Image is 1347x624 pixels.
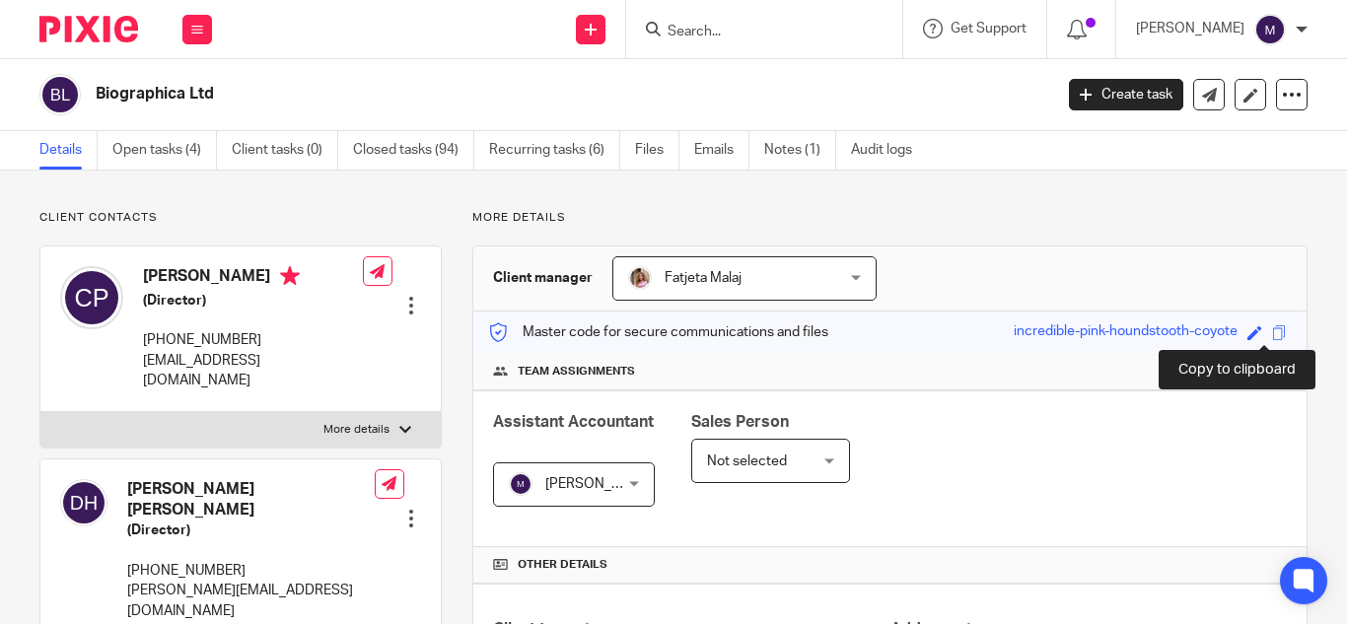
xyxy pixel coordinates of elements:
span: Assistant Accountant [493,414,654,430]
i: Primary [280,266,300,286]
p: More details [323,422,390,438]
span: Team assignments [518,364,635,380]
h4: [PERSON_NAME] [143,266,363,291]
a: Client tasks (0) [232,131,338,170]
a: Open tasks (4) [112,131,217,170]
p: More details [472,210,1308,226]
a: Details [39,131,98,170]
p: Client contacts [39,210,442,226]
a: Create task [1069,79,1183,110]
span: Fatjeta Malaj [665,271,742,285]
img: svg%3E [60,479,107,526]
span: Get Support [951,22,1027,35]
img: svg%3E [39,74,81,115]
div: incredible-pink-houndstooth-coyote [1014,321,1238,344]
input: Search [666,24,843,41]
a: Emails [694,131,749,170]
img: svg%3E [1254,14,1286,45]
p: [PHONE_NUMBER] [143,330,363,350]
a: Recurring tasks (6) [489,131,620,170]
h3: Client manager [493,268,593,288]
a: Audit logs [851,131,927,170]
p: [PERSON_NAME][EMAIL_ADDRESS][DOMAIN_NAME] [127,581,375,621]
p: [EMAIL_ADDRESS][DOMAIN_NAME] [143,351,363,391]
h2: Biographica Ltd [96,84,851,104]
span: [PERSON_NAME] [545,477,654,491]
span: Not selected [707,454,787,468]
img: Pixie [39,16,138,42]
h4: [PERSON_NAME] [PERSON_NAME] [127,479,375,521]
p: Master code for secure communications and files [488,322,828,342]
a: Files [635,131,679,170]
img: svg%3E [509,472,532,496]
p: [PHONE_NUMBER] [127,561,375,581]
img: MicrosoftTeams-image%20(5).png [628,266,652,290]
span: Other details [518,557,607,573]
p: [PERSON_NAME] [1136,19,1244,38]
a: Notes (1) [764,131,836,170]
h5: (Director) [143,291,363,311]
img: svg%3E [60,266,123,329]
h5: (Director) [127,520,375,540]
span: Sales Person [691,414,789,430]
a: Closed tasks (94) [353,131,474,170]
